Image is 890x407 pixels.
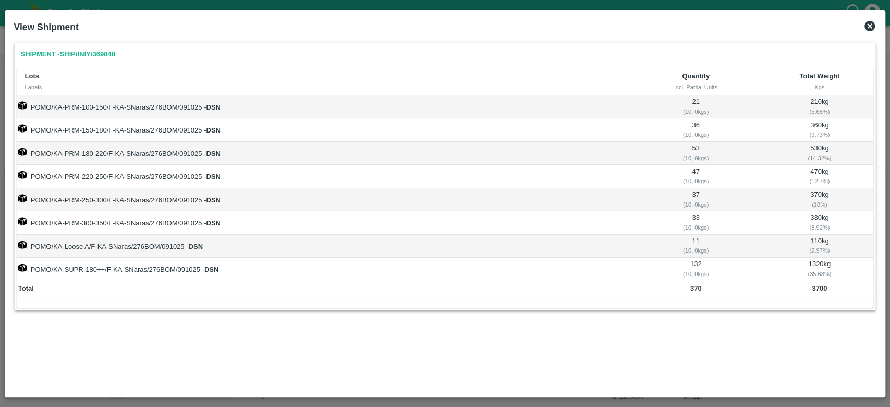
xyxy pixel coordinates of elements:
[206,103,220,111] strong: DSN
[767,269,872,279] div: ( 35.68 %)
[626,142,765,165] td: 53
[14,22,79,32] b: View Shipment
[765,95,874,118] td: 210 kg
[18,241,27,249] img: box
[765,211,874,234] td: 330 kg
[206,219,220,227] strong: DSN
[25,72,39,80] b: Lots
[767,130,872,139] div: ( 9.73 %)
[628,246,763,255] div: ( 10, 0 kgs)
[206,196,220,204] strong: DSN
[18,148,27,156] img: box
[767,153,872,163] div: ( 14.32 %)
[774,82,865,92] div: Kgs
[628,223,763,232] div: ( 10, 0 kgs)
[628,153,763,163] div: ( 10, 0 kgs)
[206,126,220,134] strong: DSN
[626,211,765,234] td: 33
[206,173,220,181] strong: DSN
[17,258,627,281] td: POMO/KA-SUPR-180++/F-KA-SNaras/276BOM/091025 -
[767,246,872,255] div: ( 2.97 %)
[17,142,627,165] td: POMO/KA-PRM-180-220/F-KA-SNaras/276BOM/091025 -
[765,142,874,165] td: 530 kg
[17,211,627,234] td: POMO/KA-PRM-300-350/F-KA-SNaras/276BOM/091025 -
[767,223,872,232] div: ( 8.92 %)
[626,165,765,188] td: 47
[18,264,27,272] img: box
[635,82,757,92] div: incl. Partial Units
[18,101,27,110] img: box
[628,130,763,139] div: ( 10, 0 kgs)
[18,124,27,133] img: box
[628,176,763,186] div: ( 10, 0 kgs)
[628,200,763,209] div: ( 10, 0 kgs)
[17,118,627,141] td: POMO/KA-PRM-150-180/F-KA-SNaras/276BOM/091025 -
[767,107,872,116] div: ( 5.68 %)
[682,72,710,80] b: Quantity
[626,235,765,258] td: 11
[628,107,763,116] div: ( 10, 0 kgs)
[690,284,702,292] b: 370
[204,266,218,273] strong: DSN
[626,188,765,211] td: 37
[17,188,627,211] td: POMO/KA-PRM-250-300/F-KA-SNaras/276BOM/091025 -
[628,269,763,279] div: ( 10, 0 kgs)
[17,235,627,258] td: POMO/KA-Loose A/F-KA-SNaras/276BOM/091025 -
[17,45,119,64] a: Shipment -SHIP/INIY/369848
[18,284,34,292] b: Total
[799,72,839,80] b: Total Weight
[17,165,627,188] td: POMO/KA-PRM-220-250/F-KA-SNaras/276BOM/091025 -
[626,258,765,281] td: 132
[767,176,872,186] div: ( 12.7 %)
[765,235,874,258] td: 110 kg
[626,95,765,118] td: 21
[18,217,27,225] img: box
[765,118,874,141] td: 360 kg
[206,150,220,158] strong: DSN
[18,194,27,202] img: box
[25,82,618,92] div: Labels
[765,165,874,188] td: 470 kg
[626,118,765,141] td: 36
[765,188,874,211] td: 370 kg
[812,284,827,292] b: 3700
[18,171,27,179] img: box
[765,258,874,281] td: 1320 kg
[189,243,203,250] strong: DSN
[17,95,627,118] td: POMO/KA-PRM-100-150/F-KA-SNaras/276BOM/091025 -
[767,200,872,209] div: ( 10 %)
